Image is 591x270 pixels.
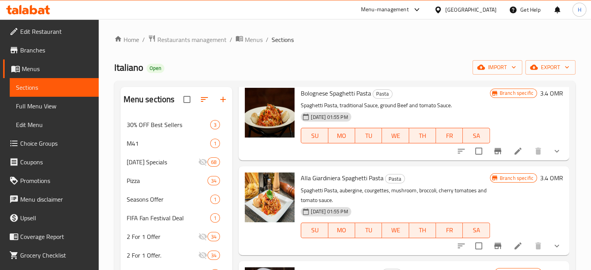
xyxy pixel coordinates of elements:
[120,190,233,209] div: Seasons Offer1
[245,172,295,222] img: Alla Giardiniera Spaghetti Pasta
[532,63,569,72] span: export
[547,142,566,160] button: show more
[373,89,392,99] div: Pasta
[301,223,328,238] button: SU
[10,97,99,115] a: Full Menu View
[208,252,220,259] span: 34
[412,225,433,236] span: TH
[120,246,233,265] div: 2 For 1 Offer.34
[210,195,220,204] div: items
[466,225,486,236] span: SA
[210,213,220,223] div: items
[301,186,490,205] p: Spaghetti Pasta, aubergine, courgettes, mushroom, broccoli, cherry tomatoes and tomato sauce.
[235,35,263,45] a: Menus
[331,225,352,236] span: MO
[304,225,325,236] span: SU
[179,91,195,108] span: Select all sections
[127,139,211,148] span: M41
[114,35,575,45] nav: breadcrumb
[409,223,436,238] button: TH
[439,225,460,236] span: FR
[20,213,92,223] span: Upsell
[208,233,220,240] span: 34
[529,237,547,255] button: delete
[3,41,99,59] a: Branches
[207,157,220,167] div: items
[479,63,516,72] span: import
[120,134,233,153] div: M411
[127,213,211,223] span: FIFA Fan Festival Deal
[124,94,175,105] h2: Menu sections
[463,223,490,238] button: SA
[16,120,92,129] span: Edit Menu
[301,172,384,184] span: Alla Giardiniera Spaghetti Pasta
[127,120,211,129] span: 30% OFF Best Sellers
[540,172,563,183] h6: 3.4 OMR
[127,176,208,185] span: Pizza
[497,174,537,182] span: Branch specific
[385,130,406,141] span: WE
[3,171,99,190] a: Promotions
[328,223,355,238] button: MO
[382,223,409,238] button: WE
[208,159,220,166] span: 68
[409,128,436,143] button: TH
[245,88,295,138] img: Bolognese Spaghetti Pasta
[3,190,99,209] a: Menu disclaimer
[471,238,487,254] span: Select to update
[198,157,207,167] svg: Inactive section
[472,60,522,75] button: import
[16,101,92,111] span: Full Menu View
[16,83,92,92] span: Sections
[361,5,409,14] div: Menu-management
[207,251,220,260] div: items
[385,225,406,236] span: WE
[328,128,355,143] button: MO
[355,223,382,238] button: TU
[382,128,409,143] button: WE
[22,64,92,73] span: Menus
[127,157,199,167] span: [DATE] Specials
[127,251,199,260] span: 2 For 1 Offer.
[20,157,92,167] span: Coupons
[385,174,405,183] div: Pasta
[452,142,471,160] button: sort-choices
[146,65,164,71] span: Open
[3,134,99,153] a: Choice Groups
[3,59,99,78] a: Menus
[20,176,92,185] span: Promotions
[211,196,220,203] span: 1
[114,35,139,44] a: Home
[358,225,379,236] span: TU
[308,208,351,215] span: [DATE] 01:55 PM
[211,121,220,129] span: 3
[20,139,92,148] span: Choice Groups
[10,78,99,97] a: Sections
[211,214,220,222] span: 1
[3,22,99,41] a: Edit Restaurant
[540,88,563,99] h6: 3.4 OMR
[20,232,92,241] span: Coverage Report
[120,153,233,171] div: [DATE] Specials68
[157,35,227,44] span: Restaurants management
[10,115,99,134] a: Edit Menu
[301,101,490,110] p: Spaghetti Pasta, traditional Sauce, ground Beef and tomato Sauce.
[20,27,92,36] span: Edit Restaurant
[127,195,211,204] span: Seasons Offer
[20,251,92,260] span: Grocery Checklist
[301,128,328,143] button: SU
[3,246,99,265] a: Grocery Checklist
[120,171,233,190] div: Pizza34
[552,146,561,156] svg: Show Choices
[308,113,351,121] span: [DATE] 01:55 PM
[211,140,220,147] span: 1
[120,227,233,246] div: 2 For 1 Offer34
[20,45,92,55] span: Branches
[466,130,486,141] span: SA
[127,232,199,241] div: 2 For 1 Offer
[148,35,227,45] a: Restaurants management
